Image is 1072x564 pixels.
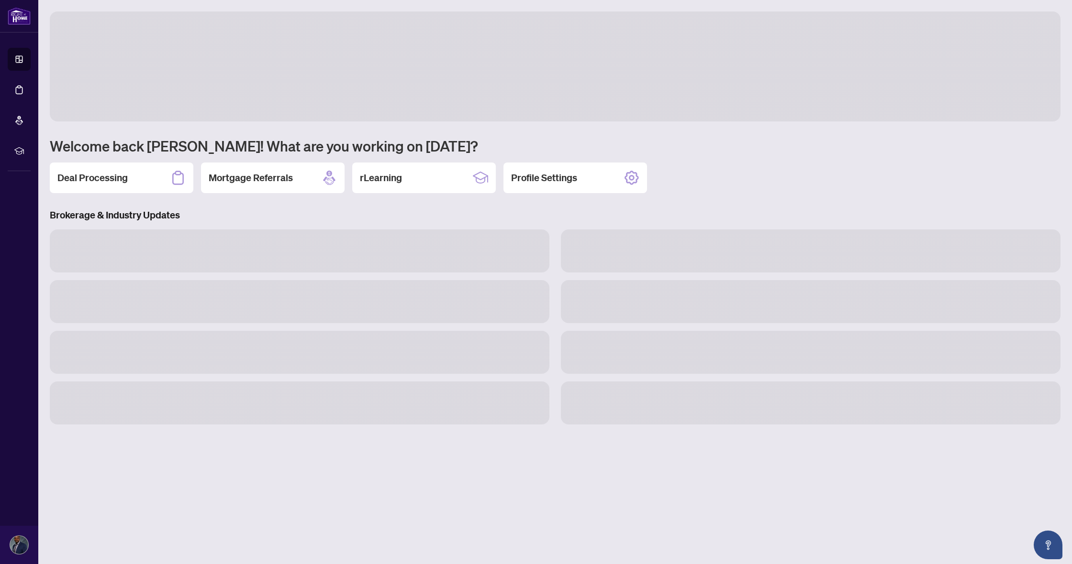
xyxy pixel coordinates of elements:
[50,137,1061,155] h1: Welcome back [PERSON_NAME]! What are you working on [DATE]?
[10,536,28,554] img: Profile Icon
[209,171,293,184] h2: Mortgage Referrals
[360,171,402,184] h2: rLearning
[1034,531,1062,559] button: Open asap
[57,171,128,184] h2: Deal Processing
[50,208,1061,222] h3: Brokerage & Industry Updates
[8,7,31,25] img: logo
[511,171,577,184] h2: Profile Settings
